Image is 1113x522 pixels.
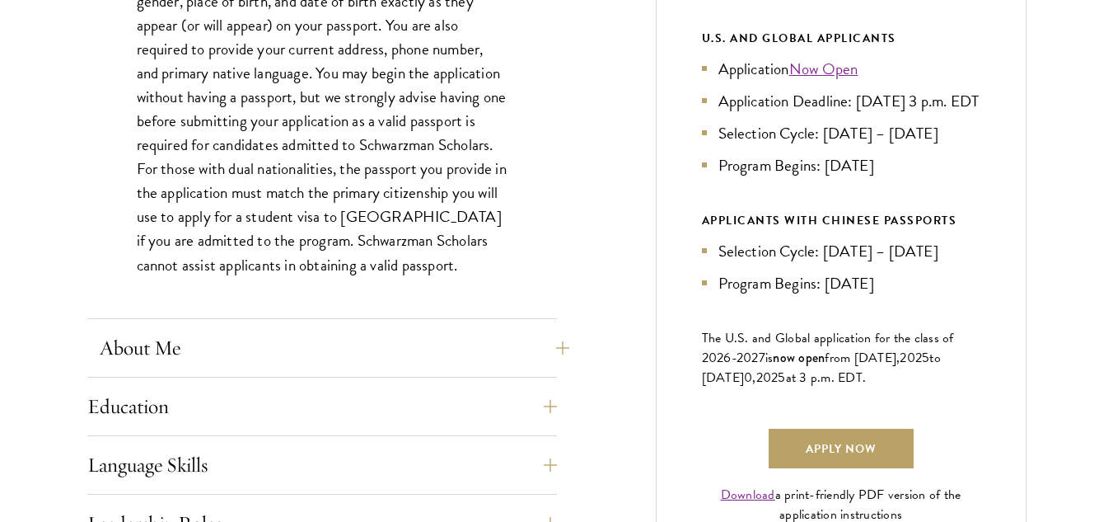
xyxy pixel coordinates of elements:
span: 5 [922,348,929,368]
span: is [765,348,774,368]
li: Selection Cycle: [DATE] – [DATE] [702,239,980,263]
span: -202 [732,348,759,368]
span: to [DATE] [702,348,941,388]
span: at 3 p.m. EDT. [786,368,867,388]
li: Application [702,57,980,81]
span: 6 [723,348,731,368]
span: 202 [756,368,779,388]
li: Program Begins: [DATE] [702,271,980,295]
a: Download [721,485,775,505]
button: About Me [100,328,569,368]
span: 0 [744,368,752,388]
div: U.S. and Global Applicants [702,28,980,49]
li: Application Deadline: [DATE] 3 p.m. EDT [702,89,980,113]
span: 5 [778,368,785,388]
button: Language Skills [87,445,557,485]
li: Selection Cycle: [DATE] – [DATE] [702,121,980,145]
a: Apply Now [769,429,914,468]
span: The U.S. and Global application for the class of 202 [702,328,954,368]
span: , [752,368,755,388]
span: now open [773,348,825,367]
div: APPLICANTS WITH CHINESE PASSPORTS [702,210,980,231]
span: 7 [759,348,765,368]
span: from [DATE], [825,348,900,368]
li: Program Begins: [DATE] [702,153,980,177]
a: Now Open [789,57,858,81]
button: Education [87,387,557,426]
span: 202 [900,348,922,368]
